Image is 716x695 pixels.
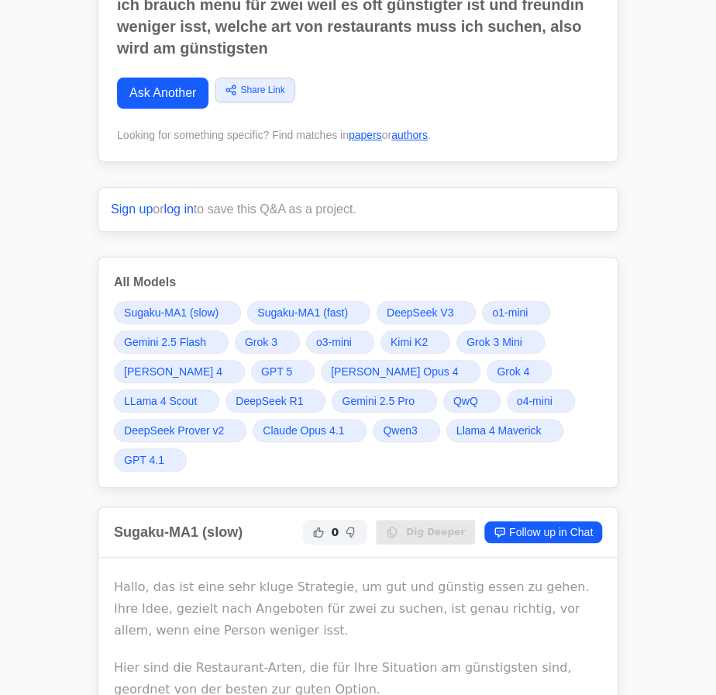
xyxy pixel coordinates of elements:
[380,330,450,354] a: Kimi K2
[114,360,245,383] a: [PERSON_NAME] 4
[453,393,478,409] span: QwQ
[225,389,325,413] a: DeepSeek R1
[456,423,542,438] span: Llama 4 Maverick
[466,334,522,350] span: Grok 3 Mini
[114,448,187,472] a: GPT 4.1
[114,273,602,292] h3: All Models
[487,360,552,383] a: Grok 4
[111,200,605,219] p: or to save this Q&A as a project.
[332,389,436,413] a: Gemini 2.5 Pro
[306,330,374,354] a: o3-mini
[342,523,360,541] button: Not Helpful
[124,364,222,379] span: [PERSON_NAME] 4
[482,301,550,324] a: o1-mini
[245,334,277,350] span: Grok 3
[261,364,292,379] span: GPT 5
[316,334,352,350] span: o3-mini
[240,83,284,97] span: Share Link
[114,389,219,413] a: LLama 4 Scout
[111,202,153,216] a: Sign up
[114,301,241,324] a: Sugaku-MA1 (slow)
[263,423,344,438] span: Claude Opus 4.1
[117,78,208,109] a: Ask Another
[349,129,382,141] a: papers
[247,301,370,324] a: Sugaku-MA1 (fast)
[117,127,599,143] div: Looking for something specific? Find matches in or .
[383,423,417,438] span: Qwen3
[331,364,458,379] span: [PERSON_NAME] Opus 4
[391,334,428,350] span: Kimi K2
[446,419,564,442] a: Llama 4 Maverick
[377,301,476,324] a: DeepSeek V3
[124,423,224,438] span: DeepSeek Prover v2
[164,202,194,216] a: log in
[507,389,575,413] a: o4-mini
[114,576,602,641] p: Hallo, das ist eine sehr kluge Strategie, um gut und günstig essen zu gehen. Ihre Idee, gezielt n...
[387,305,453,320] span: DeepSeek V3
[257,305,348,320] span: Sugaku-MA1 (fast)
[456,330,545,354] a: Grok 3 Mini
[114,521,243,543] h2: Sugaku-MA1 (slow)
[124,334,206,350] span: Gemini 2.5 Flash
[321,360,480,383] a: [PERSON_NAME] Opus 4
[251,360,315,383] a: GPT 5
[236,393,303,409] span: DeepSeek R1
[235,330,300,354] a: Grok 3
[331,524,339,540] span: 0
[342,393,414,409] span: Gemini 2.5 Pro
[124,393,197,409] span: LLama 4 Scout
[497,364,529,379] span: Grok 4
[124,305,219,320] span: Sugaku-MA1 (slow)
[391,129,428,141] a: authors
[114,330,229,354] a: Gemini 2.5 Flash
[309,523,328,541] button: Helpful
[517,393,552,409] span: o4-mini
[124,452,164,468] span: GPT 4.1
[114,419,246,442] a: DeepSeek Prover v2
[443,389,501,413] a: QwQ
[492,305,528,320] span: o1-mini
[484,521,602,543] a: Follow up in Chat
[373,419,439,442] a: Qwen3
[253,419,367,442] a: Claude Opus 4.1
